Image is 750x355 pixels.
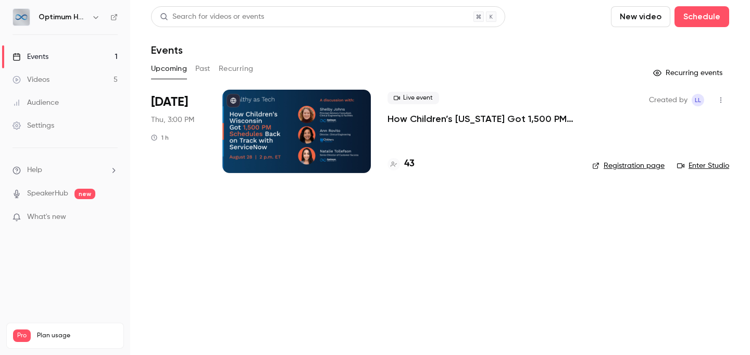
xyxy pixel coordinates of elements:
[105,213,118,222] iframe: Noticeable Trigger
[592,161,665,171] a: Registration page
[195,60,210,77] button: Past
[219,60,254,77] button: Recurring
[649,94,687,106] span: Created by
[404,157,415,171] h4: 43
[37,332,117,340] span: Plan usage
[12,97,59,108] div: Audience
[677,161,729,171] a: Enter Studio
[151,60,187,77] button: Upcoming
[12,165,118,176] li: help-dropdown-opener
[648,65,729,81] button: Recurring events
[151,44,183,56] h1: Events
[387,157,415,171] a: 43
[12,75,49,85] div: Videos
[611,6,670,27] button: New video
[13,329,31,342] span: Pro
[151,115,194,125] span: Thu, 3:00 PM
[387,92,439,104] span: Live event
[387,113,576,125] a: How Children’s [US_STATE] Got 1,500 PM Schedules Back on Track With ServiceNow
[39,12,87,22] h6: Optimum Healthcare IT
[27,165,42,176] span: Help
[151,133,169,142] div: 1 h
[74,189,95,199] span: new
[151,90,206,173] div: Aug 28 Thu, 3:00 PM (America/Halifax)
[27,188,68,199] a: SpeakerHub
[674,6,729,27] button: Schedule
[12,120,54,131] div: Settings
[695,94,701,106] span: LL
[27,212,66,223] span: What's new
[160,11,264,22] div: Search for videos or events
[13,9,30,26] img: Optimum Healthcare IT
[12,52,48,62] div: Events
[151,94,188,111] span: [DATE]
[692,94,704,106] span: Lindsay Laidlaw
